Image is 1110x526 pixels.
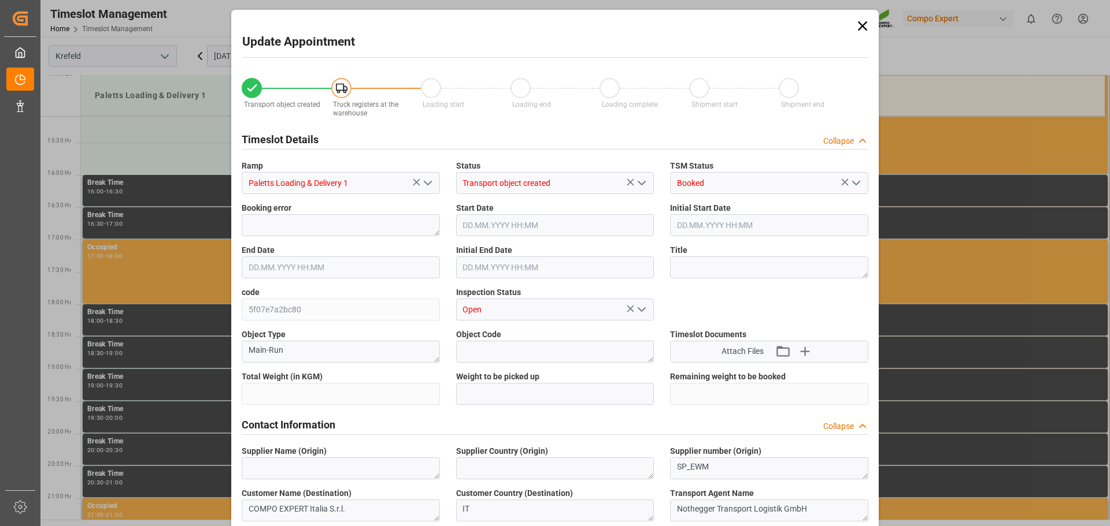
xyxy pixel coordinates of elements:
input: DD.MM.YYYY HH:MM [670,214,868,236]
span: Initial Start Date [670,202,731,214]
textarea: IT [456,499,654,521]
textarea: SP_EWM [670,457,868,479]
button: open menu [846,174,864,192]
span: Object Type [242,329,286,341]
textarea: COMPO EXPERT Italia S.r.l. [242,499,440,521]
span: Title [670,244,687,256]
textarea: Main-Run [242,341,440,363]
span: Total Weight (in KGM) [242,371,323,383]
span: Customer Name (Destination) [242,487,351,499]
span: Loading complete [602,100,658,109]
span: Supplier number (Origin) [670,445,761,457]
span: End Date [242,244,275,256]
span: Shipment start [691,100,738,109]
span: Status [456,160,480,172]
span: Loading start [423,100,464,109]
span: Start Date [456,202,494,214]
span: TSM Status [670,160,713,172]
span: Attach Files [721,345,764,357]
span: Customer Country (Destination) [456,487,573,499]
input: Type to search/select [242,172,440,194]
span: Timeslot Documents [670,329,746,341]
span: Inspection Status [456,286,521,299]
input: DD.MM.YYYY HH:MM [456,214,654,236]
input: DD.MM.YYYY HH:MM [242,256,440,278]
h2: Contact Information [242,417,335,432]
span: Transport object created [244,100,320,109]
span: code [242,286,260,299]
span: Transport Agent Name [670,487,754,499]
div: Collapse [823,135,854,147]
span: Loading end [512,100,551,109]
button: open menu [632,301,650,319]
input: Type to search/select [456,172,654,194]
span: Initial End Date [456,244,512,256]
span: Truck registers at the warehouse [333,100,398,117]
span: Shipment end [781,100,824,109]
span: Booking error [242,202,291,214]
span: Weight to be picked up [456,371,539,383]
span: Supplier Country (Origin) [456,445,548,457]
h2: Timeslot Details [242,132,319,147]
span: Supplier Name (Origin) [242,445,327,457]
h2: Update Appointment [242,33,355,51]
span: Object Code [456,329,501,341]
span: Remaining weight to be booked [670,371,786,383]
div: Collapse [823,420,854,432]
button: open menu [418,174,435,192]
button: open menu [632,174,650,192]
input: DD.MM.YYYY HH:MM [456,256,654,278]
span: Ramp [242,160,263,172]
textarea: Nothegger Transport Logistik GmbH [670,499,868,521]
